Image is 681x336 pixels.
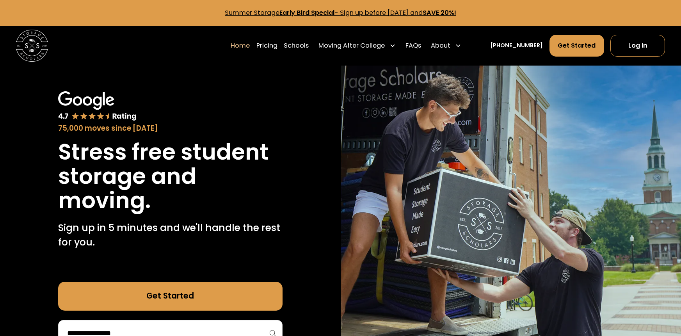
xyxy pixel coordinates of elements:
[549,35,604,56] a: Get Started
[423,8,456,17] strong: SAVE 20%!
[58,123,283,134] div: 75,000 moves since [DATE]
[279,8,334,17] strong: Early Bird Special
[16,30,48,62] a: home
[405,34,421,57] a: FAQs
[490,41,543,50] a: [PHONE_NUMBER]
[231,34,250,57] a: Home
[284,34,309,57] a: Schools
[318,41,385,51] div: Moving After College
[256,34,277,57] a: Pricing
[16,30,48,62] img: Storage Scholars main logo
[58,282,283,311] a: Get Started
[58,91,137,121] img: Google 4.7 star rating
[58,140,283,213] h1: Stress free student storage and moving.
[58,221,283,250] p: Sign up in 5 minutes and we'll handle the rest for you.
[225,8,456,17] a: Summer StorageEarly Bird Special- Sign up before [DATE] andSAVE 20%!
[610,35,665,56] a: Log In
[431,41,450,51] div: About
[315,34,399,57] div: Moving After College
[428,34,465,57] div: About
